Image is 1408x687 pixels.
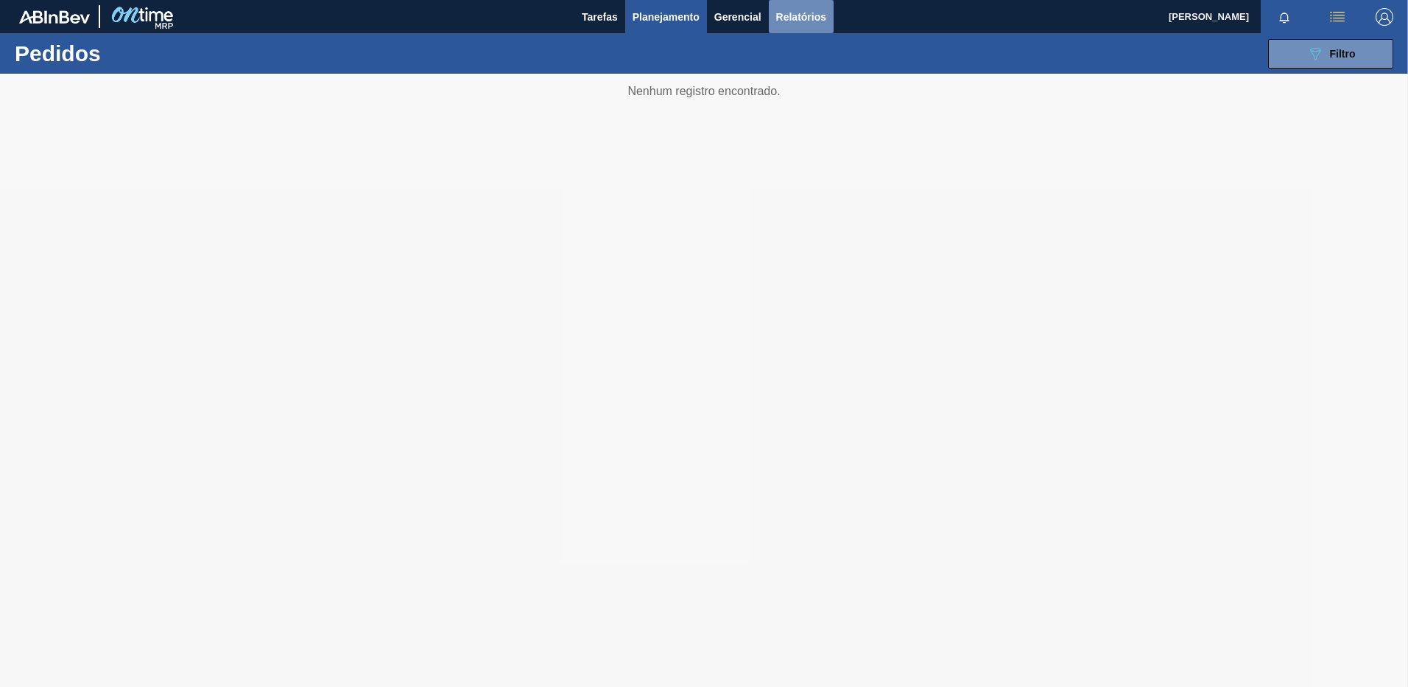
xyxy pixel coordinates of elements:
button: Filtro [1268,39,1393,69]
img: TNhmsLtSVTkK8tSr43FrP2fwEKptu5GPRR3wAAAABJRU5ErkJggg== [19,10,90,24]
img: Logout [1376,8,1393,26]
span: Planejamento [633,8,700,26]
span: Filtro [1330,48,1356,60]
span: Relatórios [776,8,826,26]
img: userActions [1328,8,1346,26]
h1: Pedidos [15,45,235,62]
span: Gerencial [714,8,761,26]
button: Notificações [1261,7,1308,27]
span: Tarefas [582,8,618,26]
